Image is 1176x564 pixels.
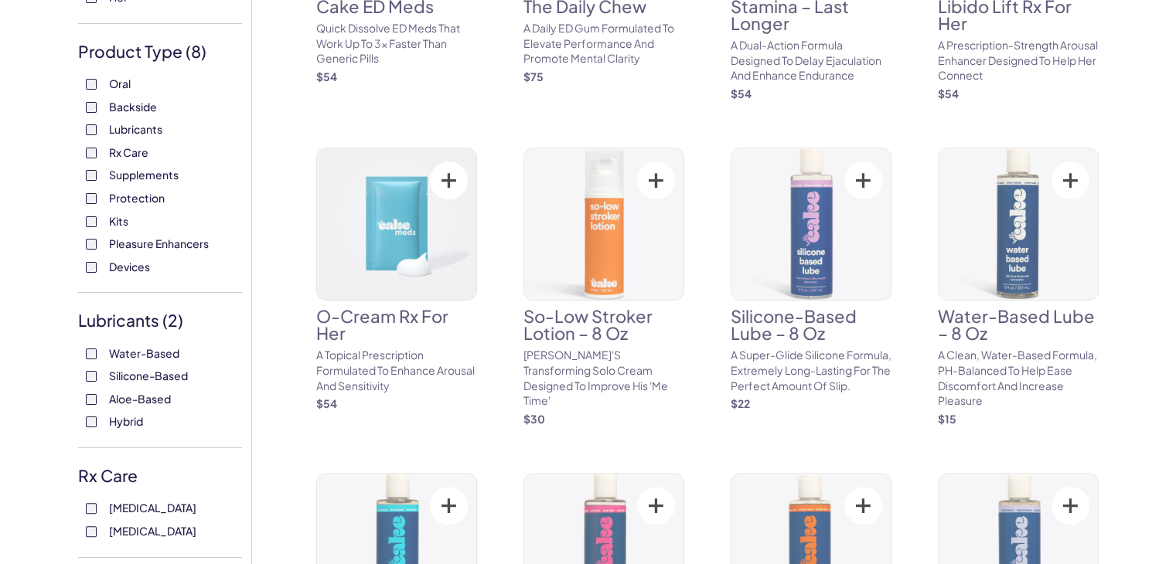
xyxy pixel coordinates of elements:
[86,416,97,427] input: Hybrid
[109,257,150,277] span: Devices
[938,38,1099,83] p: A prescription-strength arousal enhancer designed to help her connect
[86,503,97,514] input: [MEDICAL_DATA]
[109,188,165,208] span: Protection
[86,170,97,181] input: Supplements
[316,70,337,83] strong: $ 54
[938,412,956,426] strong: $ 15
[109,97,157,117] span: Backside
[86,526,97,537] input: [MEDICAL_DATA]
[109,365,188,386] span: Silicone-Based
[731,396,750,410] strong: $ 22
[109,73,131,93] span: Oral
[86,79,97,90] input: Oral
[109,389,171,409] span: Aloe-Based
[523,148,684,426] a: So-Low Stroker Lotion – 8 ozSo-Low Stroker Lotion – 8 oz[PERSON_NAME]'s transforming solo cream d...
[109,211,128,231] span: Kits
[731,148,891,300] img: Silicone-Based Lube – 8 oz
[109,119,162,139] span: Lubricants
[86,394,97,405] input: Aloe-Based
[109,498,196,518] span: [MEDICAL_DATA]
[938,148,1099,426] a: Water-Based Lube – 8 ozWater-Based Lube – 8 ozA clean, water-based formula, pH-balanced to help e...
[86,371,97,382] input: Silicone-Based
[731,148,891,411] a: Silicone-Based Lube – 8 ozSilicone-Based Lube – 8 ozA super-glide silicone formula, extremely lon...
[109,411,143,431] span: Hybrid
[86,262,97,273] input: Devices
[731,348,891,393] p: A super-glide silicone formula, extremely long-lasting for the perfect amount of slip.
[523,307,684,341] h3: So-Low Stroker Lotion – 8 oz
[523,70,544,83] strong: $ 75
[938,307,1099,341] h3: Water-Based Lube – 8 oz
[86,239,97,250] input: Pleasure Enhancers
[731,87,752,100] strong: $ 54
[939,148,1098,300] img: Water-Based Lube – 8 oz
[316,396,337,410] strong: $ 54
[523,21,684,66] p: A Daily ED Gum Formulated To Elevate Performance And Promote Mental Clarity
[731,38,891,83] p: A dual-action formula designed to delay ejaculation and enhance endurance
[316,21,477,66] p: Quick dissolve ED Meds that work up to 3x faster than generic pills
[86,102,97,113] input: Backside
[524,148,683,300] img: So-Low Stroker Lotion – 8 oz
[316,307,477,341] h3: O-Cream Rx for Her
[938,87,959,100] strong: $ 54
[109,233,209,253] span: Pleasure Enhancers
[938,348,1099,408] p: A clean, water-based formula, pH-balanced to help ease discomfort and increase pleasure
[731,307,891,341] h3: Silicone-Based Lube – 8 oz
[86,193,97,204] input: Protection
[109,142,148,162] span: Rx Care
[316,148,477,411] a: O-Cream Rx for HerO-Cream Rx for HerA topical prescription formulated to enhance arousal and sens...
[109,343,179,363] span: Water-Based
[523,412,545,426] strong: $ 30
[523,348,684,408] p: [PERSON_NAME]'s transforming solo cream designed to improve his 'me time'
[86,348,97,359] input: Water-Based
[109,165,179,185] span: Supplements
[86,216,97,227] input: Kits
[317,148,476,300] img: O-Cream Rx for Her
[86,148,97,158] input: Rx Care
[109,521,196,541] span: [MEDICAL_DATA]
[316,348,477,393] p: A topical prescription formulated to enhance arousal and sensitivity
[86,124,97,135] input: Lubricants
